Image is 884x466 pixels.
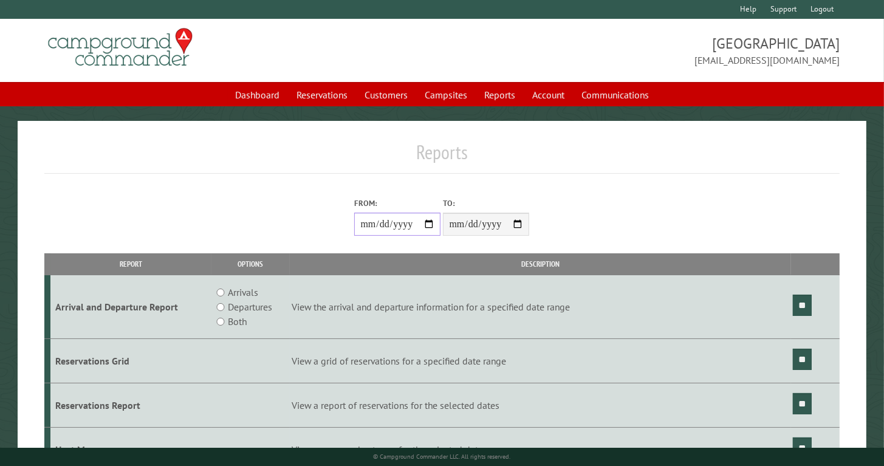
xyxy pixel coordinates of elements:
label: Arrivals [228,285,258,300]
h1: Reports [44,140,840,174]
a: Account [525,83,572,106]
small: © Campground Commander LLC. All rights reserved. [373,453,510,461]
span: [GEOGRAPHIC_DATA] [EMAIL_ADDRESS][DOMAIN_NAME] [442,33,840,67]
td: Reservations Report [50,383,211,427]
td: View a grid of reservations for a specified date range [290,339,792,383]
td: Arrival and Departure Report [50,275,211,339]
td: View the arrival and departure information for a specified date range [290,275,792,339]
th: Options [211,253,290,275]
label: From: [354,197,440,209]
a: Reservations [289,83,355,106]
th: Report [50,253,211,275]
th: Description [290,253,792,275]
label: Departures [228,300,272,314]
a: Reports [477,83,523,106]
label: Both [228,314,247,329]
td: Reservations Grid [50,339,211,383]
td: View a report of reservations for the selected dates [290,383,792,427]
a: Campsites [417,83,475,106]
label: To: [443,197,529,209]
a: Customers [357,83,415,106]
img: Campground Commander [44,24,196,71]
a: Communications [574,83,656,106]
a: Dashboard [228,83,287,106]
